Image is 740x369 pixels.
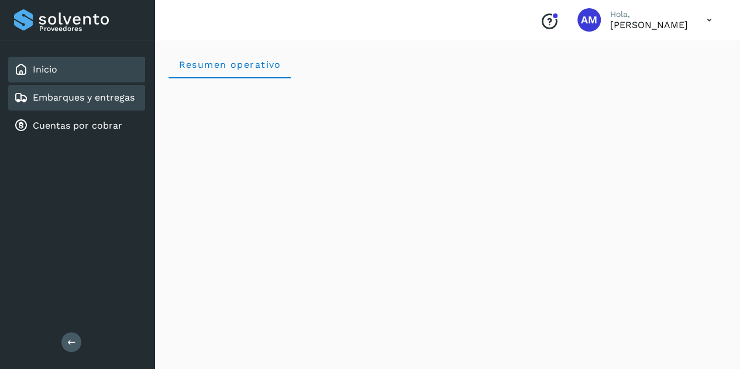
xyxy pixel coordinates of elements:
[8,57,145,82] div: Inicio
[39,25,140,33] p: Proveedores
[33,64,57,75] a: Inicio
[33,92,135,103] a: Embarques y entregas
[610,9,688,19] p: Hola,
[178,59,281,70] span: Resumen operativo
[8,113,145,139] div: Cuentas por cobrar
[610,19,688,30] p: Angele Monserrat Manriquez Bisuett
[33,120,122,131] a: Cuentas por cobrar
[8,85,145,111] div: Embarques y entregas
